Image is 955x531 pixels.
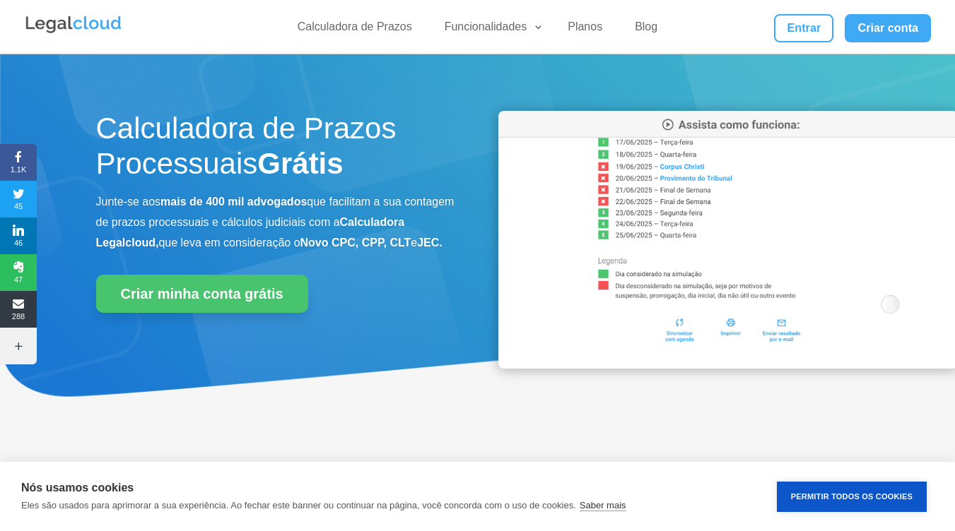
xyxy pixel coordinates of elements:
[96,460,860,475] p: PROFISSIONAIS DOS MAIORES ESCRITÓRIOS UTILIZAM
[96,192,457,253] p: Junte-se aos que facilitam a sua contagem de prazos processuais e cálculos judiciais com a que le...
[626,20,666,40] a: Blog
[96,216,405,249] b: Calculadora Legalcloud,
[559,20,611,40] a: Planos
[257,147,343,180] strong: Grátis
[24,14,123,35] img: Legalcloud Logo
[845,14,931,42] a: Criar conta
[774,14,833,42] a: Entrar
[436,20,544,40] a: Funcionalidades
[160,196,307,208] b: mais de 400 mil advogados
[96,111,457,189] h1: Calculadora de Prazos Processuais
[417,237,443,249] b: JEC.
[21,482,134,494] strong: Nós usamos cookies
[580,500,626,511] a: Saber mais
[24,25,123,37] a: Logo da Legalcloud
[96,275,308,313] a: Criar minha conta grátis
[289,20,421,40] a: Calculadora de Prazos
[21,500,576,511] p: Eles são usados para aprimorar a sua experiência. Ao fechar este banner ou continuar na página, v...
[300,237,411,249] b: Novo CPC, CPP, CLT
[777,482,927,512] button: Permitir Todos os Cookies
